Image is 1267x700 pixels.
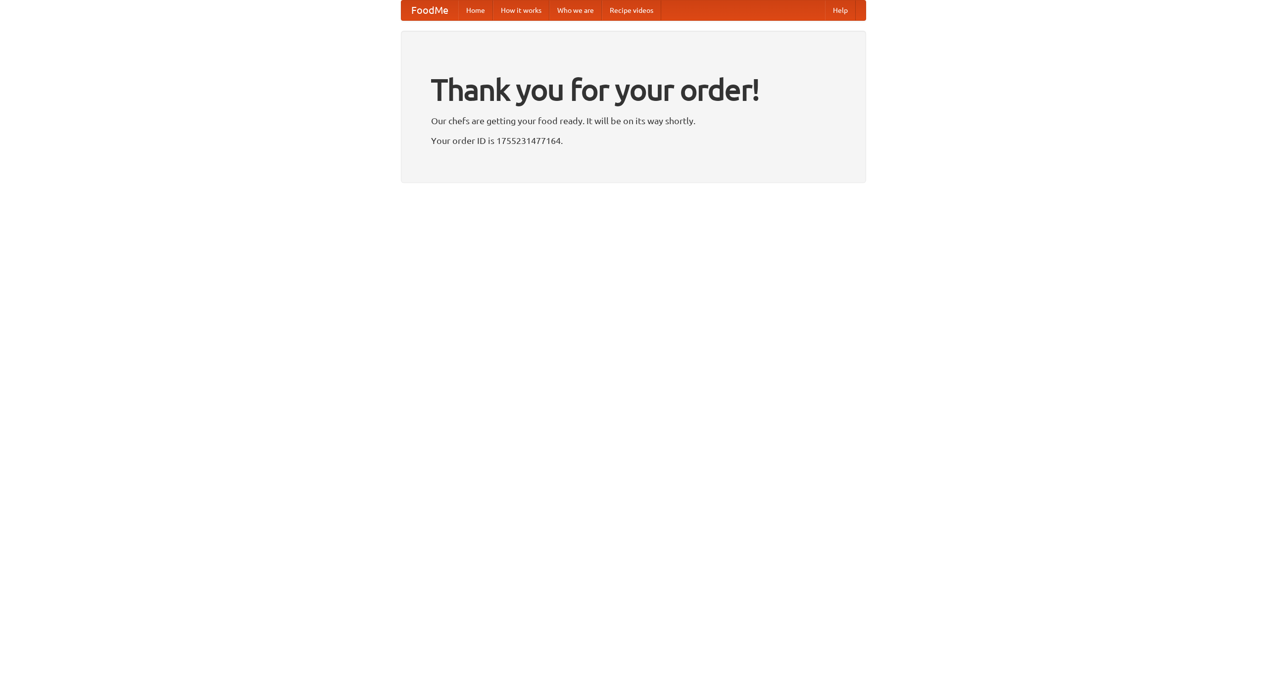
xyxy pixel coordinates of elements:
a: FoodMe [401,0,458,20]
a: Help [825,0,856,20]
a: Who we are [549,0,602,20]
a: Home [458,0,493,20]
p: Our chefs are getting your food ready. It will be on its way shortly. [431,113,836,128]
a: How it works [493,0,549,20]
h1: Thank you for your order! [431,66,836,113]
a: Recipe videos [602,0,661,20]
p: Your order ID is 1755231477164. [431,133,836,148]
